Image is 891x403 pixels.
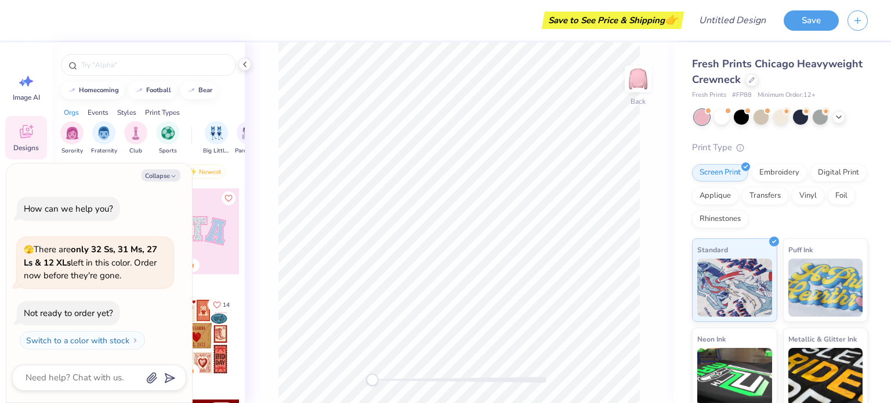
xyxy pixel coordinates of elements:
button: Like [222,191,236,205]
div: Save to See Price & Shipping [545,12,681,29]
button: Like [208,297,235,313]
span: Puff Ink [788,244,813,256]
img: Sorority Image [66,126,79,140]
img: Parent's Weekend Image [242,126,255,140]
span: There are left in this color. Order now before they're gone. [24,244,157,281]
img: Club Image [129,126,142,140]
span: Parent's Weekend [235,147,262,155]
button: filter button [60,121,84,155]
img: trend_line.gif [67,87,77,94]
span: Fresh Prints [692,90,726,100]
span: 👉 [665,13,678,27]
div: filter for Parent's Weekend [235,121,262,155]
button: Save [784,10,839,31]
div: Accessibility label [367,374,378,386]
div: Vinyl [792,187,824,205]
img: Big Little Reveal Image [210,126,223,140]
div: homecoming [79,87,119,93]
div: Print Type [692,141,868,154]
span: Standard [697,244,728,256]
img: Back [626,67,650,90]
button: filter button [203,121,230,155]
span: # FP88 [732,90,752,100]
div: How can we help you? [24,203,113,215]
img: Puff Ink [788,259,863,317]
div: Embroidery [752,164,807,181]
div: Rhinestones [692,210,748,228]
div: Screen Print [692,164,748,181]
div: Orgs [64,107,79,118]
div: bear [198,87,212,93]
img: Fraternity Image [97,126,110,140]
img: Standard [697,259,772,317]
div: Back [631,96,646,107]
span: Club [129,147,142,155]
button: filter button [156,121,179,155]
div: filter for Fraternity [91,121,117,155]
span: Fraternity [91,147,117,155]
span: Neon Ink [697,333,726,345]
span: Big Little Reveal [203,147,230,155]
div: Print Types [145,107,180,118]
div: Events [88,107,108,118]
span: Image AI [13,93,40,102]
div: football [146,87,171,93]
div: filter for Club [124,121,147,155]
button: filter button [91,121,117,155]
button: filter button [235,121,262,155]
button: Collapse [142,169,180,181]
img: trend_line.gif [135,87,144,94]
input: Untitled Design [690,9,775,32]
div: filter for Sorority [60,121,84,155]
img: trend_line.gif [187,87,196,94]
button: football [128,82,176,99]
img: Switch to a color with stock [132,337,139,344]
span: Minimum Order: 12 + [758,90,816,100]
span: Designs [13,143,39,153]
div: filter for Sports [156,121,179,155]
button: filter button [124,121,147,155]
div: Applique [692,187,738,205]
div: filter for Big Little Reveal [203,121,230,155]
div: Transfers [742,187,788,205]
div: Not ready to order yet? [24,307,113,319]
span: Sorority [61,147,83,155]
div: Newest [182,165,226,179]
span: Fresh Prints Chicago Heavyweight Crewneck [692,57,863,86]
span: Sports [159,147,177,155]
span: Metallic & Glitter Ink [788,333,857,345]
button: Switch to a color with stock [20,331,145,350]
span: 14 [223,302,230,308]
div: Foil [828,187,855,205]
button: homecoming [61,82,124,99]
img: Sports Image [161,126,175,140]
button: bear [180,82,218,99]
img: newest.gif [187,168,197,176]
div: Digital Print [810,164,867,181]
input: Try "Alpha" [80,59,229,71]
div: Styles [117,107,136,118]
strong: only 32 Ss, 31 Ms, 27 Ls & 12 XLs [24,244,157,268]
span: 🫣 [24,244,34,255]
